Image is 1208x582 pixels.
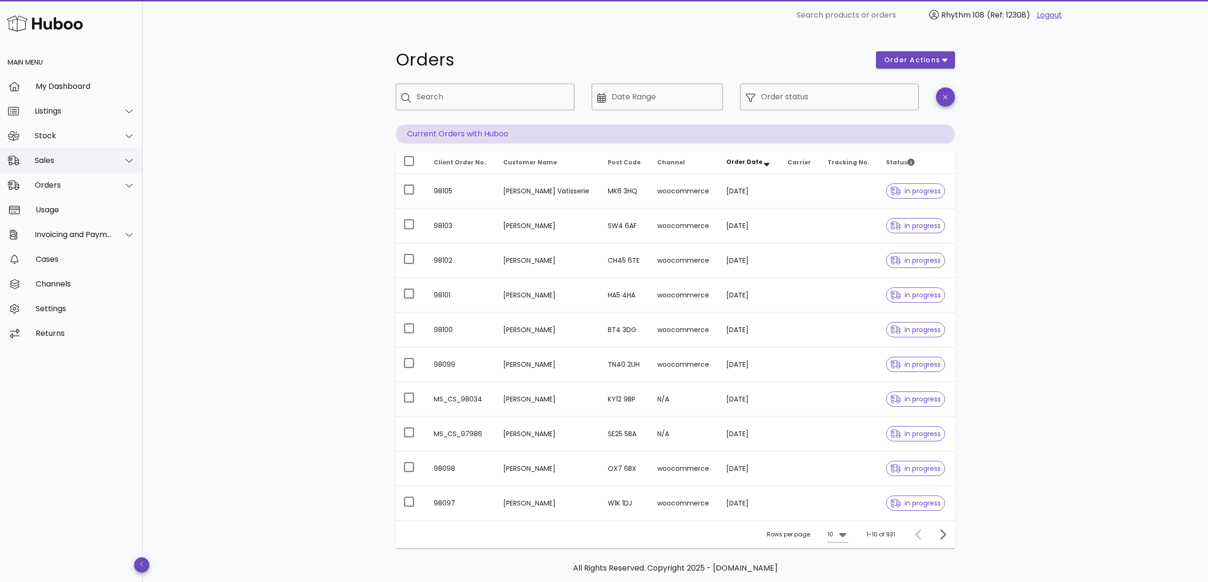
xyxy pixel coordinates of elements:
td: woocommerce [650,243,719,278]
td: 98099 [426,347,496,382]
td: 98102 [426,243,496,278]
span: Status [886,158,915,166]
div: Usage [36,205,135,214]
span: Customer Name [503,158,557,166]
td: [DATE] [719,278,780,313]
span: in progress [890,361,941,368]
span: in progress [890,292,941,298]
span: order actions [884,55,941,65]
div: Listings [35,106,112,115]
td: [PERSON_NAME] [496,382,600,417]
td: OX7 6BX [600,451,650,486]
td: 98098 [426,451,496,486]
th: Client Order No. [426,151,496,174]
span: in progress [890,257,941,264]
span: in progress [890,326,941,333]
td: [DATE] [719,451,780,486]
td: [DATE] [719,382,780,417]
td: [PERSON_NAME] [496,313,600,347]
td: CH45 6TE [600,243,650,278]
td: SW4 6AF [600,209,650,243]
button: order actions [876,51,955,68]
td: [PERSON_NAME] [496,209,600,243]
td: [DATE] [719,243,780,278]
div: Stock [35,131,112,140]
span: Tracking No. [828,158,869,166]
img: Huboo Logo [7,13,83,34]
td: 98103 [426,209,496,243]
td: woocommerce [650,174,719,209]
span: in progress [890,222,941,229]
div: Orders [35,181,112,190]
td: 98105 [426,174,496,209]
td: W1K 1DJ [600,486,650,520]
td: BT4 3DG [600,313,650,347]
td: N/A [650,417,719,451]
td: [PERSON_NAME] [496,347,600,382]
td: [DATE] [719,313,780,347]
th: Channel [650,151,719,174]
td: 98101 [426,278,496,313]
div: Sales [35,156,112,165]
td: [PERSON_NAME] Vatisserie [496,174,600,209]
div: 1-10 of 931 [867,530,895,539]
th: Status [878,151,955,174]
div: Invoicing and Payments [35,230,112,239]
td: [PERSON_NAME] [496,417,600,451]
td: [DATE] [719,174,780,209]
td: [DATE] [719,347,780,382]
td: woocommerce [650,451,719,486]
div: Settings [36,304,135,313]
div: Rows per page: [767,521,848,548]
td: TN40 2UH [600,347,650,382]
p: All Rights Reserved. Copyright 2025 - [DOMAIN_NAME] [403,563,947,574]
span: in progress [890,500,941,506]
span: in progress [890,396,941,402]
td: woocommerce [650,313,719,347]
td: MS_CS_97986 [426,417,496,451]
div: Returns [36,329,135,338]
a: Logout [1037,10,1062,21]
td: MK6 3HQ [600,174,650,209]
td: woocommerce [650,486,719,520]
td: [DATE] [719,209,780,243]
td: [PERSON_NAME] [496,278,600,313]
td: KY12 9BP [600,382,650,417]
th: Post Code [600,151,650,174]
span: Client Order No. [434,158,486,166]
th: Carrier [780,151,819,174]
td: [PERSON_NAME] [496,451,600,486]
td: HA5 4HA [600,278,650,313]
td: [DATE] [719,417,780,451]
td: woocommerce [650,278,719,313]
span: in progress [890,465,941,472]
span: Rhythm 108 [941,10,984,20]
td: woocommerce [650,347,719,382]
span: in progress [890,188,941,194]
span: in progress [890,430,941,437]
div: 10 [828,530,833,539]
td: [PERSON_NAME] [496,243,600,278]
span: Channel [657,158,685,166]
td: 98097 [426,486,496,520]
span: Post Code [608,158,641,166]
span: Order Date [726,158,762,166]
button: Next page [934,526,951,543]
th: Tracking No. [820,151,879,174]
div: My Dashboard [36,82,135,91]
div: Channels [36,279,135,288]
td: [PERSON_NAME] [496,486,600,520]
td: [DATE] [719,486,780,520]
th: Customer Name [496,151,600,174]
td: SE25 5BA [600,417,650,451]
span: Carrier [788,158,811,166]
div: Cases [36,255,135,264]
th: Order Date: Sorted descending. Activate to remove sorting. [719,151,780,174]
p: Current Orders with Huboo [396,124,955,143]
td: woocommerce [650,209,719,243]
div: 10Rows per page: [828,527,848,542]
td: N/A [650,382,719,417]
h1: Orders [396,51,865,68]
td: MS_CS_98034 [426,382,496,417]
span: (Ref: 12308) [987,10,1030,20]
